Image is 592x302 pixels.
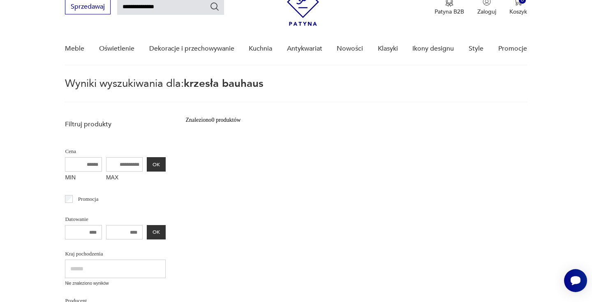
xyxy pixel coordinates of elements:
a: Kuchnia [249,33,272,65]
p: Patyna B2B [435,8,464,16]
p: Zaloguj [477,8,496,16]
span: krzesła bauhaus [184,76,264,91]
button: Szukaj [210,2,220,12]
button: OK [147,225,166,239]
p: Nie znaleziono wyników [65,280,166,287]
a: Antykwariat [287,33,322,65]
button: OK [147,157,166,172]
a: Style [469,33,483,65]
p: Cena [65,147,166,156]
a: Ikony designu [412,33,454,65]
div: Znaleziono 0 produktów [185,116,240,125]
p: Filtruj produkty [65,120,166,129]
p: Kraj pochodzenia [65,249,166,258]
a: Sprzedawaj [65,5,111,10]
a: Dekoracje i przechowywanie [149,33,234,65]
a: Promocje [498,33,527,65]
a: Klasyki [378,33,398,65]
p: Promocja [78,195,99,204]
iframe: Smartsupp widget button [564,269,587,292]
a: Oświetlenie [99,33,134,65]
p: Datowanie [65,215,166,224]
p: Koszyk [509,8,527,16]
label: MIN [65,172,102,185]
p: Wyniki wyszukiwania dla: [65,79,527,102]
label: MAX [106,172,143,185]
a: Meble [65,33,84,65]
a: Nowości [337,33,363,65]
